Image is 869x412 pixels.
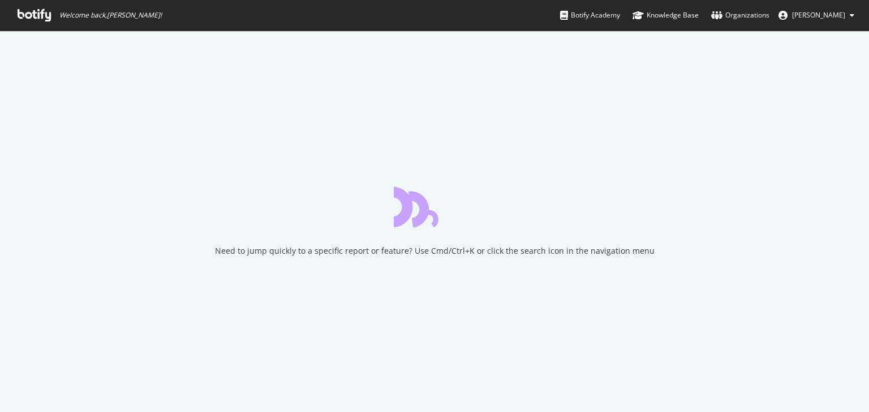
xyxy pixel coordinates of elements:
[215,245,655,257] div: Need to jump quickly to a specific report or feature? Use Cmd/Ctrl+K or click the search icon in ...
[394,187,475,227] div: animation
[59,11,162,20] span: Welcome back, [PERSON_NAME] !
[560,10,620,21] div: Botify Academy
[633,10,699,21] div: Knowledge Base
[792,10,845,20] span: Tyler Trent
[769,6,863,24] button: [PERSON_NAME]
[711,10,769,21] div: Organizations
